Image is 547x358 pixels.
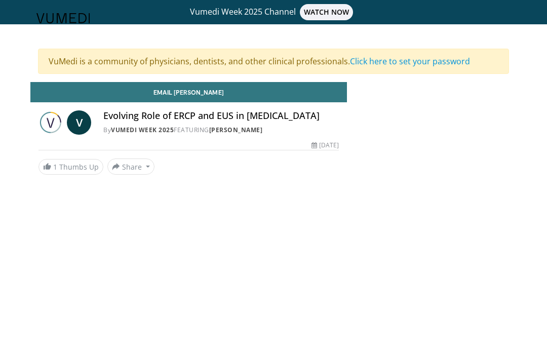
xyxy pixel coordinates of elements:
[30,82,347,102] a: Email [PERSON_NAME]
[38,49,509,74] div: VuMedi is a community of physicians, dentists, and other clinical professionals.
[209,126,263,134] a: [PERSON_NAME]
[103,126,339,135] div: By FEATURING
[38,110,63,135] img: Vumedi Week 2025
[38,159,103,175] a: 1 Thumbs Up
[107,158,154,175] button: Share
[111,126,174,134] a: Vumedi Week 2025
[311,141,339,150] div: [DATE]
[103,110,339,122] h4: Evolving Role of ERCP and EUS in [MEDICAL_DATA]
[350,56,470,67] a: Click here to set your password
[53,162,57,172] span: 1
[36,13,90,23] img: VuMedi Logo
[67,110,91,135] a: V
